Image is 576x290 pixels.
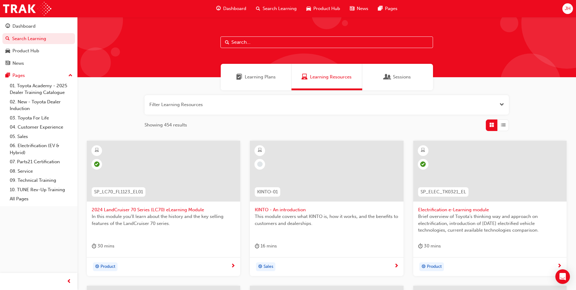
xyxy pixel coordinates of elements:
[562,3,573,14] button: JH
[418,242,423,250] span: duration-icon
[302,2,345,15] a: car-iconProduct Hub
[12,23,36,30] div: Dashboard
[251,2,302,15] a: search-iconSearch Learning
[418,213,562,234] span: Brief overview of Toyota’s thinking way and approach on electrification, introduction of [DATE] e...
[5,24,10,29] span: guage-icon
[7,157,75,167] a: 07. Parts21 Certification
[499,101,504,108] button: Open the filter
[225,39,229,46] span: Search
[250,141,403,276] a: KINTO-01KINTO - An introductionThis module covers what KINTO is, how it works, and the benefits t...
[2,70,75,81] button: Pages
[2,21,75,32] a: Dashboard
[350,5,354,12] span: news-icon
[101,263,115,270] span: Product
[2,19,75,70] button: DashboardSearch LearningProduct HubNews
[7,141,75,157] a: 06. Electrification (EV & Hybrid)
[236,74,242,81] span: Learning Plans
[2,45,75,57] a: Product Hub
[12,47,39,54] div: Product Hub
[92,213,235,227] span: In this module you'll learn about the history and the key selling features of the LandCruiser 70 ...
[420,161,426,167] span: learningRecordVerb_COMPLETE-icon
[345,2,373,15] a: news-iconNews
[421,188,466,195] span: SP_ELEC_TK0321_EL
[7,194,75,204] a: All Pages
[68,72,73,80] span: up-icon
[263,5,297,12] span: Search Learning
[302,74,308,81] span: Learning Resources
[216,5,221,12] span: guage-icon
[87,141,240,276] a: SP_LC70_FL1123_EL012024 LandCruiser 70 Series (LC70) eLearning ModuleIn this module you'll learn ...
[7,132,75,141] a: 05. Sales
[385,5,397,12] span: Pages
[565,5,571,12] span: JH
[394,264,399,269] span: next-icon
[94,161,100,167] span: learningRecordVerb_PASS-icon
[373,2,402,15] a: pages-iconPages
[384,74,390,81] span: Sessions
[413,141,567,276] a: SP_ELEC_TK0321_ELElectrification e-Learning moduleBrief overview of Toyota’s thinking way and app...
[256,5,260,12] span: search-icon
[92,242,114,250] div: 30 mins
[7,81,75,97] a: 01. Toyota Academy - 2025 Dealer Training Catalogue
[393,74,411,81] span: Sessions
[221,64,291,90] a: Learning PlansLearning Plans
[92,242,96,250] span: duration-icon
[255,213,398,227] span: This module covers what KINTO is, how it works, and the benefits to customers and dealerships.
[555,269,570,284] div: Open Intercom Messenger
[255,206,398,213] span: KINTO - An introduction
[557,264,562,269] span: next-icon
[12,72,25,79] div: Pages
[220,36,433,48] input: Search...
[258,147,262,154] span: learningResourceType_ELEARNING-icon
[418,206,562,213] span: Electrification e-Learning module
[92,206,235,213] span: 2024 LandCruiser 70 Series (LC70) eLearning Module
[257,161,263,167] span: learningRecordVerb_NONE-icon
[362,64,433,90] a: SessionsSessions
[489,122,494,129] span: Grid
[5,61,10,66] span: news-icon
[378,5,383,12] span: pages-icon
[7,113,75,123] a: 03. Toyota For Life
[231,264,235,269] span: next-icon
[95,263,99,271] span: target-icon
[211,2,251,15] a: guage-iconDashboard
[421,263,426,271] span: target-icon
[145,122,187,129] span: Showing 454 results
[427,263,442,270] span: Product
[313,5,340,12] span: Product Hub
[258,263,262,271] span: target-icon
[5,48,10,54] span: car-icon
[255,242,277,250] div: 16 mins
[501,122,506,129] span: List
[418,242,441,250] div: 30 mins
[12,60,24,67] div: News
[245,74,276,81] span: Learning Plans
[5,73,10,78] span: pages-icon
[5,36,10,42] span: search-icon
[264,263,273,270] span: Sales
[94,188,143,195] span: SP_LC70_FL1123_EL01
[7,123,75,132] a: 04. Customer Experience
[7,185,75,195] a: 10. TUNE Rev-Up Training
[310,74,352,81] span: Learning Resources
[7,97,75,113] a: 02. New - Toyota Dealer Induction
[357,5,368,12] span: News
[291,64,362,90] a: Learning ResourcesLearning Resources
[67,278,71,285] span: prev-icon
[3,2,51,16] img: Trak
[7,176,75,185] a: 09. Technical Training
[2,58,75,69] a: News
[7,167,75,176] a: 08. Service
[257,188,278,195] span: KINTO-01
[421,147,425,154] span: learningResourceType_ELEARNING-icon
[255,242,259,250] span: duration-icon
[223,5,246,12] span: Dashboard
[306,5,311,12] span: car-icon
[2,33,75,44] a: Search Learning
[95,147,99,154] span: learningResourceType_ELEARNING-icon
